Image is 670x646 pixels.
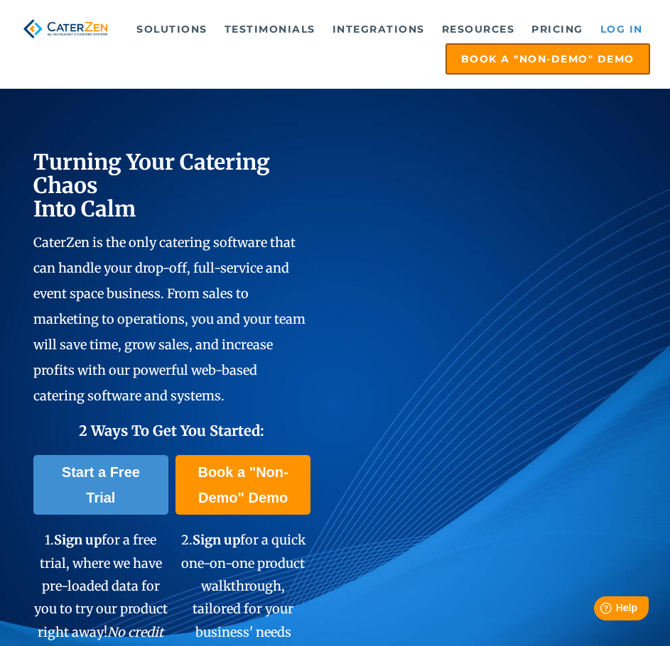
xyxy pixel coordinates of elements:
span: Turning Your Catering Chaos Into Calm [33,148,270,222]
div: Navigation Menu [128,15,650,75]
span: Sign up [193,532,240,548]
a: Book a "Non-Demo" Demo [175,455,310,515]
span: 2. for a quick one-on-one product walkthrough, tailored for your business' needs [181,532,306,640]
a: Log in [593,15,650,43]
iframe: Help widget launcher [544,591,654,630]
span: CaterZen is the only catering software that can handle your drop-off, full-service and event spac... [33,234,306,404]
a: Start a Free Trial [33,455,168,515]
span: Sign up [54,532,102,548]
img: caterzen [20,15,110,43]
a: Solutions [129,15,215,43]
a: Testimonials [217,15,323,43]
a: Resources [435,15,522,43]
a: Pricing [524,15,590,43]
a: Book a "Non-Demo" Demo [445,43,650,75]
a: Integrations [325,15,432,43]
span: 2 Ways To Get You Started: [79,422,264,439]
